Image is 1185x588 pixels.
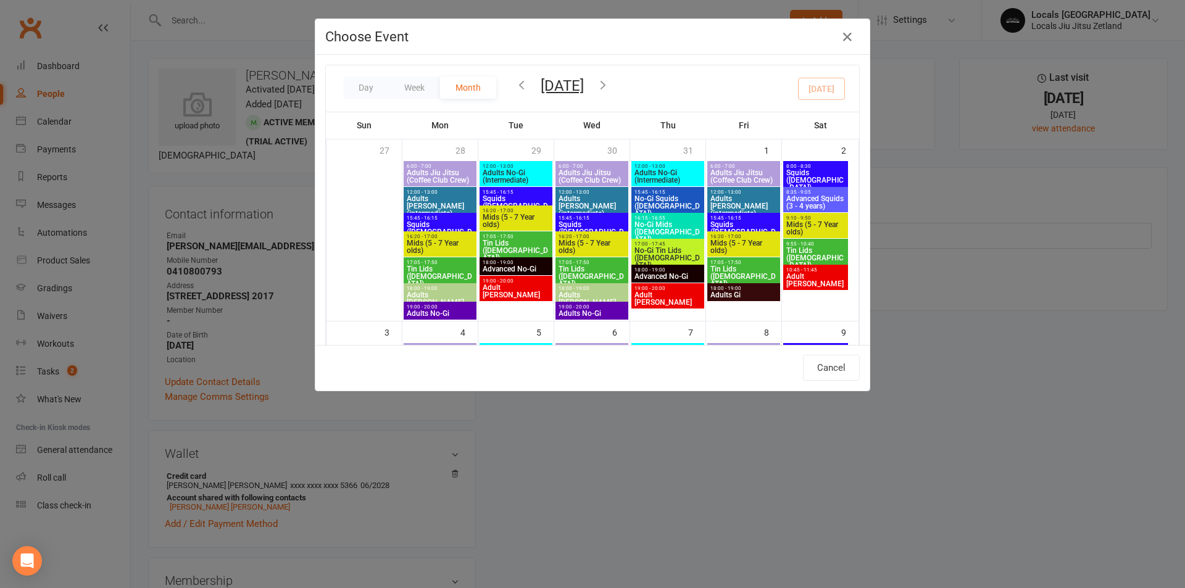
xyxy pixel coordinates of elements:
[478,112,554,138] th: Tue
[558,221,626,243] span: Squids ([DEMOGRAPHIC_DATA])
[482,213,550,228] span: Mids (5 - 7 Year olds)
[482,278,550,284] span: 19:00 - 20:00
[634,169,702,184] span: Adults No-Gi (Intermediate)
[634,291,702,306] span: Adult [PERSON_NAME]
[630,112,706,138] th: Thu
[607,139,630,160] div: 30
[406,286,474,291] span: 18:00 - 19:00
[558,169,626,184] span: Adults Jiu Jitsu (Coffee Club Crew)
[326,112,402,138] th: Sun
[764,321,781,342] div: 8
[558,291,626,306] span: Adults [PERSON_NAME]
[482,164,550,169] span: 12:00 - 13:00
[558,310,626,317] span: Adults No-Gi
[786,215,846,221] span: 9:10 - 9:50
[634,195,702,217] span: No-Gi Squids ([DEMOGRAPHIC_DATA])
[786,273,846,288] span: Adult [PERSON_NAME]
[803,355,860,381] button: Cancel
[406,169,474,184] span: Adults Jiu Jitsu (Coffee Club Crew)
[385,321,402,342] div: 3
[841,139,859,160] div: 2
[12,546,42,576] div: Open Intercom Messenger
[406,164,474,169] span: 6:00 - 7:00
[558,304,626,310] span: 19:00 - 20:00
[710,265,778,288] span: Tin Lids ([DEMOGRAPHIC_DATA])
[531,139,554,160] div: 29
[482,189,550,195] span: 15:45 - 16:15
[710,234,778,239] span: 16:20 - 17:00
[634,273,702,280] span: Advanced No-Gi
[634,286,702,291] span: 19:00 - 20:00
[406,189,474,195] span: 12:00 - 13:00
[838,27,857,47] button: Close
[634,247,702,269] span: No-Gi Tin Lids ([DEMOGRAPHIC_DATA])
[554,112,630,138] th: Wed
[710,286,778,291] span: 18:00 - 19:00
[482,169,550,184] span: Adults No-Gi (Intermediate)
[710,215,778,221] span: 15:45 - 16:15
[406,195,474,217] span: Adults [PERSON_NAME] (intermediate)
[536,321,554,342] div: 5
[406,234,474,239] span: 16:20 - 17:00
[786,241,846,247] span: 9:55 - 10:40
[710,195,778,217] span: Adults [PERSON_NAME] (intermediate)
[541,77,584,94] button: [DATE]
[710,221,778,243] span: Squids ([DEMOGRAPHIC_DATA])
[482,265,550,273] span: Advanced No-Gi
[558,215,626,221] span: 15:45 - 16:15
[558,239,626,254] span: Mids (5 - 7 Year olds)
[634,267,702,273] span: 18:00 - 19:00
[710,169,778,184] span: Adults Jiu Jitsu (Coffee Club Crew)
[440,77,496,99] button: Month
[325,29,860,44] h4: Choose Event
[612,321,630,342] div: 6
[710,164,778,169] span: 6:00 - 7:00
[558,164,626,169] span: 6:00 - 7:00
[710,239,778,254] span: Mids (5 - 7 Year olds)
[786,267,846,273] span: 10:45 - 11:45
[786,195,846,210] span: Advanced Squids (3 - 4 years)
[634,241,702,247] span: 17:00 - 17:45
[688,321,705,342] div: 7
[406,215,474,221] span: 15:45 - 16:15
[482,239,550,262] span: Tin Lids ([DEMOGRAPHIC_DATA])
[634,189,702,195] span: 15:45 - 16:15
[558,265,626,288] span: Tin Lids ([DEMOGRAPHIC_DATA])
[402,112,478,138] th: Mon
[786,247,846,269] span: Tin Lids ([DEMOGRAPHIC_DATA])
[764,139,781,160] div: 1
[558,234,626,239] span: 16:20 - 17:00
[482,208,550,213] span: 16:20 - 17:00
[786,221,846,236] span: Mids (5 - 7 Year olds)
[786,169,846,191] span: Squids ([DEMOGRAPHIC_DATA])
[482,195,550,217] span: Squids ([DEMOGRAPHIC_DATA])
[455,139,478,160] div: 28
[406,221,474,243] span: Squids ([DEMOGRAPHIC_DATA])
[558,189,626,195] span: 12:00 - 13:00
[782,112,859,138] th: Sat
[706,112,782,138] th: Fri
[482,284,550,299] span: Adult [PERSON_NAME]
[380,139,402,160] div: 27
[710,260,778,265] span: 17:05 - 17:50
[841,321,859,342] div: 9
[482,234,550,239] span: 17:05 - 17:50
[343,77,389,99] button: Day
[406,265,474,288] span: Tin Lids ([DEMOGRAPHIC_DATA])
[558,286,626,291] span: 18:00 - 19:00
[786,164,846,169] span: 8:00 - 8:30
[558,260,626,265] span: 17:05 - 17:50
[786,189,846,195] span: 8:35 - 9:05
[634,221,702,243] span: No-Gi Mids ([DEMOGRAPHIC_DATA])
[710,189,778,195] span: 12:00 - 13:00
[558,195,626,217] span: Adults [PERSON_NAME] (intermediate)
[406,304,474,310] span: 19:00 - 20:00
[406,239,474,254] span: Mids (5 - 7 Year olds)
[406,310,474,317] span: Adults No-Gi
[710,291,778,299] span: Adults Gi
[460,321,478,342] div: 4
[389,77,440,99] button: Week
[482,260,550,265] span: 18:00 - 19:00
[634,215,702,221] span: 16:15 - 16:55
[406,260,474,265] span: 17:05 - 17:50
